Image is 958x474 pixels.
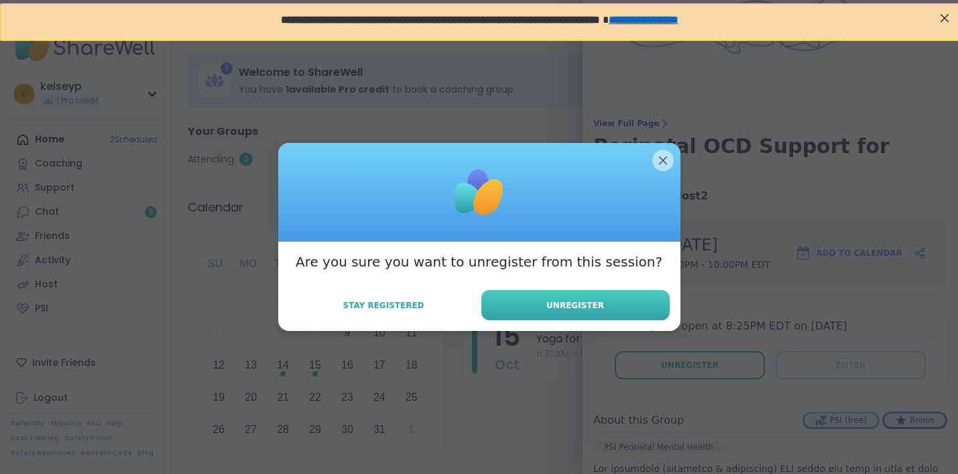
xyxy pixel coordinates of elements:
[289,291,479,320] button: Stay Registered
[481,290,670,320] button: Unregister
[546,299,604,312] span: Unregister
[296,252,662,271] h3: Are you sure you want to unregister from this session?
[343,299,424,312] span: Stay Registered
[446,159,513,226] img: ShareWell Logomark
[935,5,953,23] div: Close Step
